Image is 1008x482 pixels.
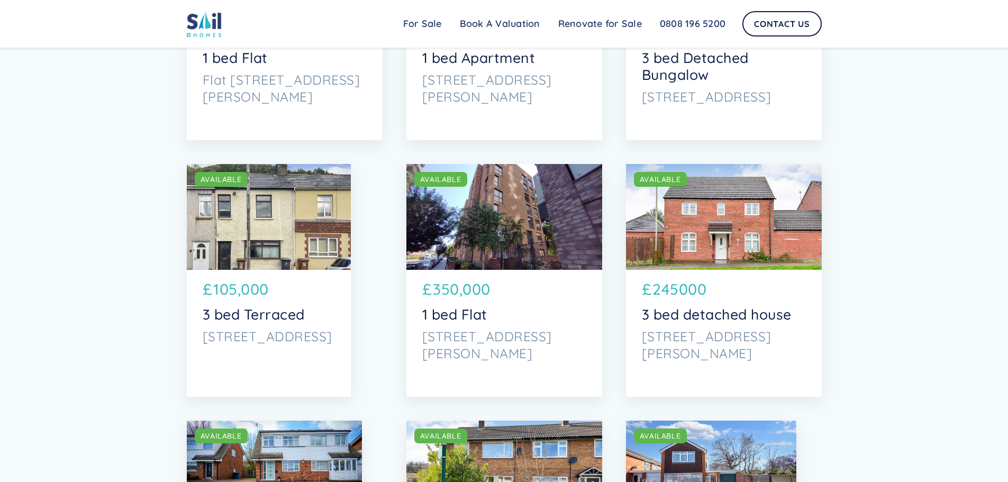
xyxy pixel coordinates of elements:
img: sail home logo colored [187,11,222,37]
p: 245000 [652,278,706,301]
div: AVAILABLE [420,174,461,185]
p: 3 bed Terraced [203,306,335,323]
p: 105,000 [213,278,269,301]
div: AVAILABLE [201,174,242,185]
p: £ [422,278,432,301]
a: AVAILABLE£350,0001 bed Flat[STREET_ADDRESS][PERSON_NAME] [406,164,602,397]
p: [STREET_ADDRESS][PERSON_NAME] [422,328,586,362]
p: [STREET_ADDRESS] [203,328,335,345]
p: £ [642,278,652,301]
p: Flat [STREET_ADDRESS][PERSON_NAME] [203,71,367,105]
div: AVAILABLE [420,431,461,441]
a: Book A Valuation [451,13,549,34]
div: AVAILABLE [640,431,681,441]
a: Renovate for Sale [549,13,651,34]
p: [STREET_ADDRESS] [642,88,806,105]
p: 1 bed Flat [203,49,367,66]
p: 3 bed Detached Bungalow [642,49,806,83]
a: AVAILABLE£2450003 bed detached house[STREET_ADDRESS][PERSON_NAME] [626,164,822,397]
p: 350,000 [433,278,491,301]
a: 0808 196 5200 [651,13,734,34]
a: AVAILABLE£105,0003 bed Terraced[STREET_ADDRESS] [187,164,351,397]
p: 3 bed detached house [642,306,806,323]
p: 1 bed Flat [422,306,586,323]
p: 1 bed Apartment [422,49,586,66]
p: [STREET_ADDRESS][PERSON_NAME] [642,328,806,362]
p: £ [203,278,213,301]
a: For Sale [394,13,451,34]
a: Contact Us [742,11,822,37]
p: [STREET_ADDRESS][PERSON_NAME] [422,71,586,105]
div: AVAILABLE [201,431,242,441]
div: AVAILABLE [640,174,681,185]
